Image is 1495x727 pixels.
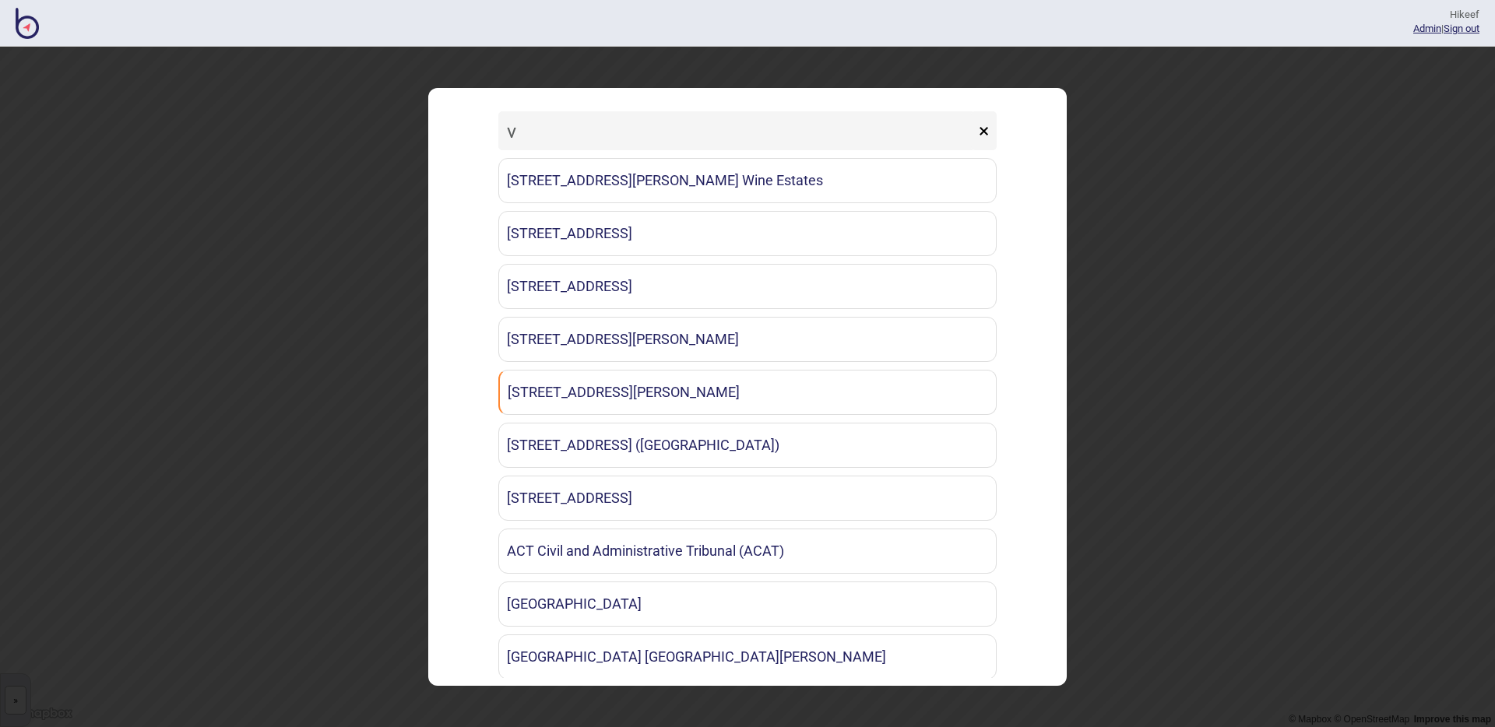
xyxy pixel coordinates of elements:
button: Sign out [1444,23,1479,34]
a: [STREET_ADDRESS] [498,476,997,521]
a: [STREET_ADDRESS] ([GEOGRAPHIC_DATA]) [498,423,997,468]
a: [GEOGRAPHIC_DATA] [GEOGRAPHIC_DATA][PERSON_NAME] [498,634,997,680]
span: | [1413,23,1444,34]
a: [STREET_ADDRESS][PERSON_NAME] [498,317,997,362]
div: Hi keef [1413,8,1479,22]
a: [GEOGRAPHIC_DATA] [498,581,997,627]
a: Admin [1413,23,1441,34]
a: [STREET_ADDRESS] [498,264,997,309]
a: [STREET_ADDRESS][PERSON_NAME] [498,370,997,415]
a: ACT Civil and Administrative Tribunal (ACAT) [498,529,997,574]
img: BindiMaps CMS [16,8,39,39]
a: [STREET_ADDRESS] [498,211,997,256]
input: Search locations by tag + name [498,111,975,150]
button: × [971,111,997,150]
a: [STREET_ADDRESS][PERSON_NAME] Wine Estates [498,158,997,203]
